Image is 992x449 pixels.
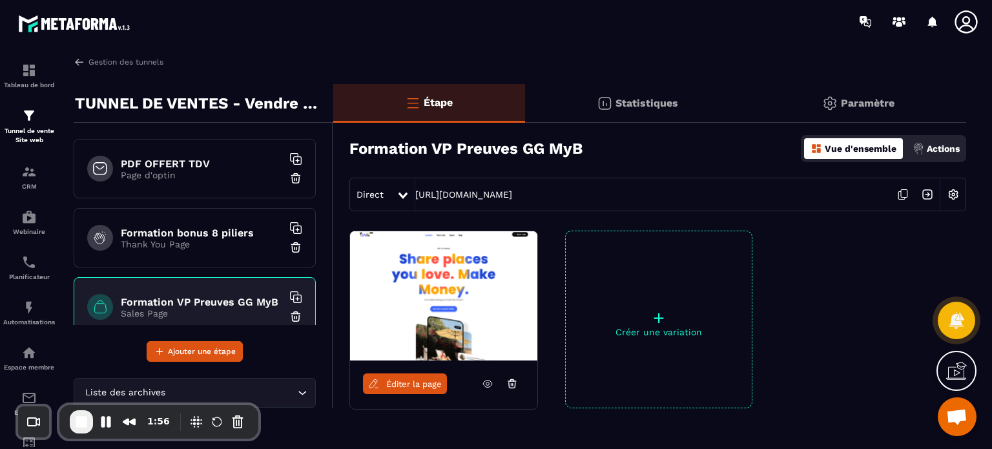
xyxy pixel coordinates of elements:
p: Planificateur [3,273,55,280]
img: stats.20deebd0.svg [597,96,612,111]
a: emailemailE-mailing [3,381,55,426]
img: trash [289,172,302,185]
img: bars-o.4a397970.svg [405,95,420,110]
a: Gestion des tunnels [74,56,163,68]
div: Search for option [74,378,316,408]
img: setting-gr.5f69749f.svg [822,96,838,111]
p: Automatisations [3,318,55,326]
p: Étape [424,96,453,109]
p: Sales Page [121,308,282,318]
img: arrow [74,56,85,68]
a: Éditer la page [363,373,447,394]
img: automations [21,209,37,225]
img: automations [21,300,37,315]
p: Statistiques [615,97,678,109]
span: Direct [356,189,384,200]
button: Ajouter une étape [147,341,243,362]
div: Ouvrir le chat [938,397,976,436]
img: image [350,231,537,360]
input: Search for option [168,386,294,400]
img: trash [289,241,302,254]
img: formation [21,63,37,78]
p: Vue d'ensemble [825,143,896,154]
h6: PDF OFFERT TDV [121,158,282,170]
p: Page d'optin [121,170,282,180]
p: E-mailing [3,409,55,416]
h6: Formation bonus 8 piliers [121,227,282,239]
img: logo [18,12,134,36]
span: Éditer la page [386,379,442,389]
img: trash [289,310,302,323]
p: Actions [927,143,960,154]
span: Ajouter une étape [168,345,236,358]
p: CRM [3,183,55,190]
img: setting-w.858f3a88.svg [941,182,966,207]
p: TUNNEL DE VENTES - Vendre Plus [75,90,324,116]
h3: Formation VP Preuves GG MyB [349,140,583,158]
a: automationsautomationsEspace membre [3,335,55,381]
img: formation [21,164,37,180]
a: automationsautomationsAutomatisations [3,290,55,335]
a: schedulerschedulerPlanificateur [3,245,55,290]
p: Thank You Page [121,239,282,249]
span: Liste des archives [82,386,168,400]
p: Espace membre [3,364,55,371]
a: formationformationCRM [3,154,55,200]
p: Webinaire [3,228,55,235]
img: scheduler [21,255,37,270]
a: [URL][DOMAIN_NAME] [415,189,512,200]
p: Tunnel de vente Site web [3,127,55,145]
img: formation [21,108,37,123]
h6: Formation VP Preuves GG MyB [121,296,282,308]
a: automationsautomationsWebinaire [3,200,55,245]
p: Paramètre [841,97,894,109]
p: Tableau de bord [3,81,55,89]
p: Créer une variation [566,327,752,337]
a: formationformationTunnel de vente Site web [3,98,55,154]
img: automations [21,345,37,360]
a: formationformationTableau de bord [3,53,55,98]
img: arrow-next.bcc2205e.svg [915,182,940,207]
p: + [566,309,752,327]
img: actions.d6e523a2.png [913,143,924,154]
img: dashboard-orange.40269519.svg [811,143,822,154]
img: email [21,390,37,406]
